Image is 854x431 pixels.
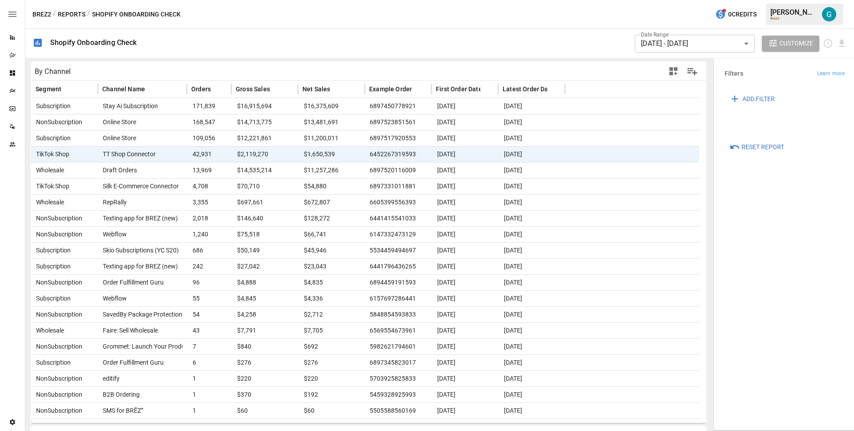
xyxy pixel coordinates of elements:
span: NonSubscription [32,307,82,322]
span: [DATE] [503,355,560,370]
span: [DATE] [436,211,494,226]
span: 6894459191593 [366,275,416,290]
span: Order Fulfillment Guru [99,355,164,370]
span: $14,713,775 [236,114,294,130]
span: $4,835 [302,275,360,290]
button: Schedule report [823,38,833,49]
div: [PERSON_NAME] [770,8,817,16]
span: $4,888 [236,275,294,290]
span: $4,845 [236,291,294,306]
span: Reset Report [741,142,784,153]
span: $23,043 [302,259,360,274]
span: [DATE] [503,98,560,114]
span: $75,518 [236,227,294,242]
span: $45,946 [302,243,360,258]
span: 96 [191,275,227,290]
span: $13,481,691 [302,114,360,130]
span: TikTok Shop [32,179,69,194]
span: 55 [191,291,227,306]
span: [DATE] [503,179,560,194]
span: $220 [302,371,360,386]
span: 5848854593833 [366,307,416,322]
span: [DATE] [503,211,560,226]
span: Wholesale [32,195,64,210]
span: $672,807 [302,195,360,210]
span: [DATE] [436,387,494,403]
span: [DATE] [436,227,494,242]
span: [DATE] [436,275,494,290]
span: [DATE] [436,195,494,210]
span: Wholesale [32,323,64,338]
span: 686 [191,243,227,258]
span: $7,705 [302,323,360,338]
h6: Filters [725,69,743,79]
span: $370 [236,387,294,403]
span: [DATE] [503,387,560,403]
span: Subscription [32,98,71,114]
span: Webflow [99,291,127,306]
button: 0Credits [712,6,760,23]
span: $4,258 [236,307,294,322]
span: Online Store [99,114,136,130]
span: $697,661 [236,195,294,210]
span: $66,741 [302,227,360,242]
span: Learn more [817,69,845,78]
button: Download report [837,38,847,49]
span: [DATE] [503,195,560,210]
span: $27,042 [236,259,294,274]
span: 4,708 [191,179,227,194]
span: RepRally [99,195,127,210]
span: [DATE] [503,259,560,274]
span: $60 [236,403,294,419]
span: [DATE] [503,275,560,290]
span: NonSubscription [32,371,82,386]
button: Reports [58,9,85,20]
button: ADD FILTER [723,91,781,107]
span: 5505588560169 [366,403,416,419]
button: Sort [146,83,158,95]
span: First Order Date [436,85,482,94]
span: 6452267319593 [366,146,416,162]
span: 6157697286441 [366,291,416,306]
span: NonSubscription [32,275,82,290]
span: ADD FILTER [742,94,775,105]
span: 5459328925993 [366,387,416,403]
span: Texting app for BREZ (new) [99,259,178,274]
span: 0 Credits [728,9,757,20]
span: [DATE] [503,339,560,354]
button: Sort [271,83,283,95]
button: Sort [212,83,224,95]
div: Brez2 [770,16,817,20]
button: Sort [62,83,75,95]
span: B2B Ordering [99,387,140,403]
span: 1 [191,371,227,386]
span: 5982621794601 [366,339,416,354]
span: $14,535,214 [236,163,294,178]
span: [DATE] [436,243,494,258]
span: $16,915,694 [236,98,294,114]
span: Subscription [32,243,71,258]
span: 109,056 [191,130,227,146]
span: 1 [191,387,227,403]
span: [DATE] [436,291,494,306]
span: 42,931 [191,146,227,162]
span: Net Sales [302,85,330,94]
span: Wholesale [32,163,64,178]
span: $146,640 [236,211,294,226]
span: $12,221,861 [236,130,294,146]
div: / [87,9,90,20]
span: 6147332473129 [366,227,416,242]
span: Gross Sales [236,85,270,94]
span: $7,791 [236,323,294,338]
div: / [53,9,56,20]
span: 6897450778921 [366,98,416,114]
span: [DATE] [436,371,494,386]
span: SMS for BRĒZ” [99,403,143,419]
span: Customize [779,38,813,49]
span: Channel Name [102,85,145,94]
span: $50,149 [236,243,294,258]
span: 242 [191,259,227,274]
span: $2,119,270 [236,146,294,162]
span: Subscription [32,355,71,370]
span: [DATE] [503,371,560,386]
